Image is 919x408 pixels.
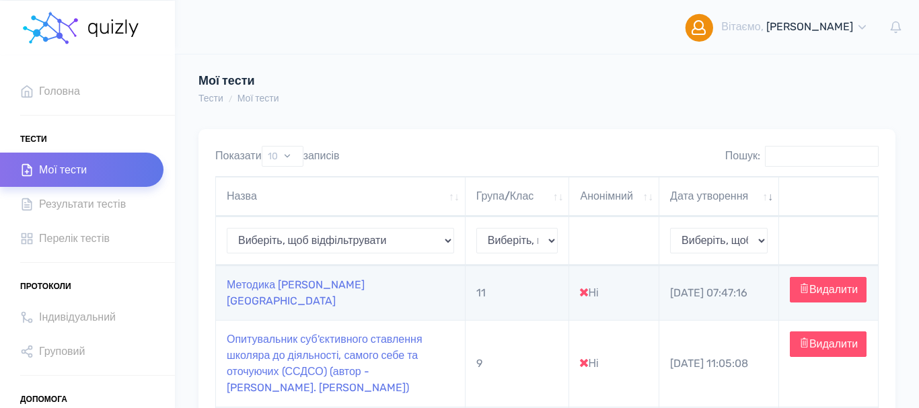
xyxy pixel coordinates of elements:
span: Перелік тестів [39,229,110,247]
td: [DATE] 11:05:08 [659,320,779,407]
th: Анонімний: активувати для сортування стовпців за зростанням [569,177,659,216]
span: Тести [20,129,47,149]
td: 11 [466,266,570,320]
a: Опитувальник суб'єктивного ставлення школяра до діяльності, самого себе та оточуючих (ССДСО) (авт... [227,333,422,394]
a: Методика [PERSON_NAME] [GEOGRAPHIC_DATA] [227,278,365,307]
span: Результати тестів [39,195,126,213]
label: Показати записів [215,146,340,167]
span: Груповий [39,342,85,360]
button: Видалити [790,277,867,302]
span: Індивідуальний [39,308,116,326]
span: Протоколи [20,276,71,296]
input: Пошук: [765,146,879,167]
img: homepage [20,8,81,48]
span: Мої тести [39,161,87,179]
button: Видалити [790,331,867,357]
span: Головна [39,82,80,100]
li: Тести [198,91,223,106]
th: Назва: активувати для сортування стовпців за зростанням [216,177,466,216]
span: [PERSON_NAME] [766,20,853,33]
th: Дата утворення: активувати для сортування стовпців за зростанням [659,177,779,216]
td: 9 [466,320,570,407]
img: homepage [87,19,141,37]
select: Показатизаписів [262,146,303,167]
label: Пошук: [725,146,879,167]
li: Мої тести [223,91,279,106]
td: Ні [569,266,659,320]
th: Група/Клас: активувати для сортування стовпців за зростанням [466,177,570,216]
a: homepage homepage [20,1,141,54]
h4: Мої тести [198,74,597,89]
td: Ні [569,320,659,407]
nav: breadcrumb [198,91,279,106]
td: [DATE] 07:47:16 [659,266,779,320]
